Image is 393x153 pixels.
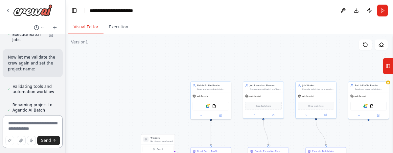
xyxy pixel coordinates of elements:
button: Execution [104,20,133,34]
g: Edge from 01d2dc2b-73bb-4869-bd90-e22f5207818e to 3968384f-d65b-469a-8c08-15363bce70e8 [209,121,213,146]
h3: Triggers [150,137,173,140]
span: gpt-4o-mini [197,95,208,97]
p: No triggers configured [150,140,173,142]
span: Send [41,138,51,143]
img: FileReadTool [212,104,216,108]
button: Hide left sidebar [70,6,79,15]
div: Batch Profile ReaderRead and parse batch job profiles from Google Drive, extracting job definitio... [348,82,389,119]
button: Visual Editor [68,20,104,34]
img: Logo [13,4,53,16]
span: Updating task Execute Batch Jobs [12,27,43,42]
div: Create Execution Plan [255,150,280,153]
span: Drop tools here [308,104,323,108]
span: Drop tools here [256,104,271,108]
span: Event [157,147,163,151]
span: gpt-4o-mini [302,95,313,97]
div: Execute Batch Jobs [312,150,334,153]
button: Start a new chat [50,24,60,32]
div: Read and parse batch job profiles ({profile_type}) from Google Drive text files, extracting job I... [197,88,229,90]
button: Open in side panel [369,114,388,118]
div: Job Execution PlannerAnalyze parsed batch profiles and create optimized job execution plans, dete... [243,82,284,119]
button: Open in side panel [211,114,230,118]
button: Event [143,146,173,152]
button: Upload files [17,136,26,145]
div: Analyze parsed batch profiles and create optimized job execution plans, determining the correct s... [250,88,282,90]
g: Edge from e7b02d35-79b0-435d-8b30-823bfd9b2650 to f68e10a1-8b7b-4352-9c9f-d82c3bcdc7b1 [262,120,270,146]
div: Read Batch Profile [197,150,218,153]
button: Click to speak your automation idea [27,136,36,145]
div: Read and parse batch job profiles from Google Drive, extracting job definitions, sequences, and c... [355,88,387,90]
span: gpt-4o-mini [355,95,366,97]
div: Batch Profile Reader [197,84,229,87]
div: Batch Profile ReaderRead and parse batch job profiles ({profile_type}) from Google Drive text fil... [190,82,231,119]
div: Job WorkerExecute batch job commands as directed by the planner, monitor execution status, and re... [295,82,336,119]
span: Validating tools and automation workflow [13,84,58,94]
nav: breadcrumb [90,7,146,14]
g: Edge from d2dc963f-b419-467d-91f9-c79c1ea24afb to 0a731033-3b4b-4ef5-93d7-d1dc6b4663f9 [314,120,328,146]
div: Job Execution Planner [250,84,282,87]
img: Google drive [206,104,210,108]
button: Switch to previous chat [31,24,47,32]
img: FileReadTool [370,104,374,108]
button: Improve this prompt [5,136,14,145]
div: Execute batch job commands as directed by the planner, monitor execution status, and report succe... [302,88,334,90]
div: Job Worker [302,84,334,87]
button: Open in side panel [264,113,283,117]
button: Send [37,136,60,145]
img: Google drive [363,104,367,108]
div: Batch Profile Reader [355,84,387,87]
span: gpt-4o-mini [249,95,261,97]
button: Open in side panel [316,113,335,117]
span: Renaming project to Agentic AI Batch Scheduler [12,102,58,118]
div: Version 1 [71,39,88,45]
p: Now let me validate the crew again and set the project name: [8,54,58,72]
